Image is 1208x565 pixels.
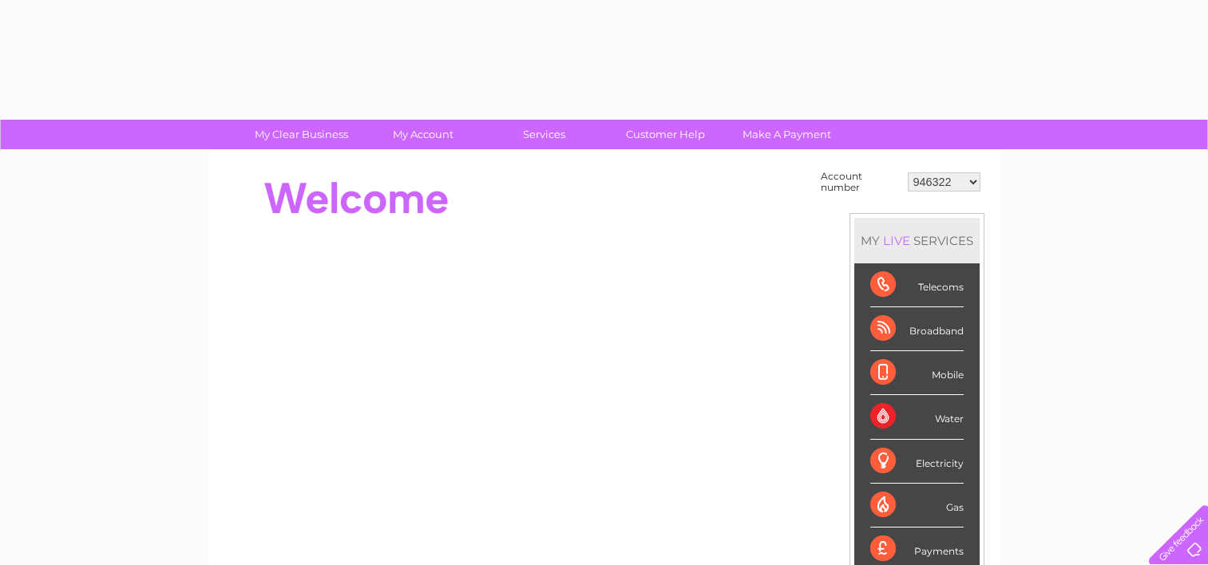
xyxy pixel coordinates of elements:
a: Customer Help [600,120,731,149]
a: Make A Payment [721,120,853,149]
a: Services [478,120,610,149]
div: Water [870,395,964,439]
div: LIVE [880,233,913,248]
a: My Account [357,120,489,149]
td: Account number [817,167,904,197]
div: Gas [870,484,964,527]
a: My Clear Business [236,120,367,149]
div: Electricity [870,440,964,484]
div: Broadband [870,307,964,351]
div: Telecoms [870,263,964,307]
div: MY SERVICES [854,218,980,263]
div: Mobile [870,351,964,395]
